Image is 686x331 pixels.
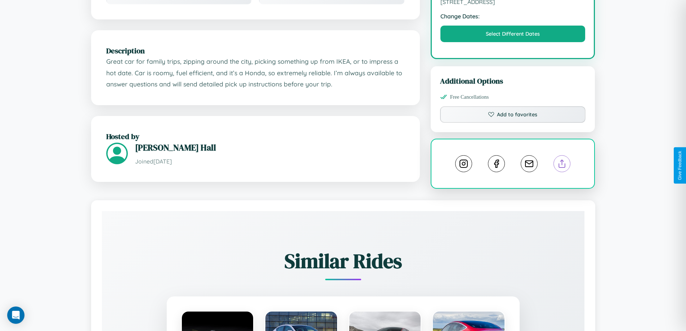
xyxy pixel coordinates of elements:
h2: Hosted by [106,131,405,142]
button: Add to favorites [440,106,586,123]
button: Select Different Dates [440,26,586,42]
p: Great car for family trips, zipping around the city, picking something up from IKEA, or to impres... [106,56,405,90]
h2: Description [106,45,405,56]
div: Give Feedback [677,151,682,180]
p: Joined [DATE] [135,156,405,167]
span: Free Cancellations [450,94,489,100]
div: Open Intercom Messenger [7,307,24,324]
h2: Similar Rides [127,247,559,275]
h3: Additional Options [440,76,586,86]
h3: [PERSON_NAME] Hall [135,142,405,153]
strong: Change Dates: [440,13,586,20]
